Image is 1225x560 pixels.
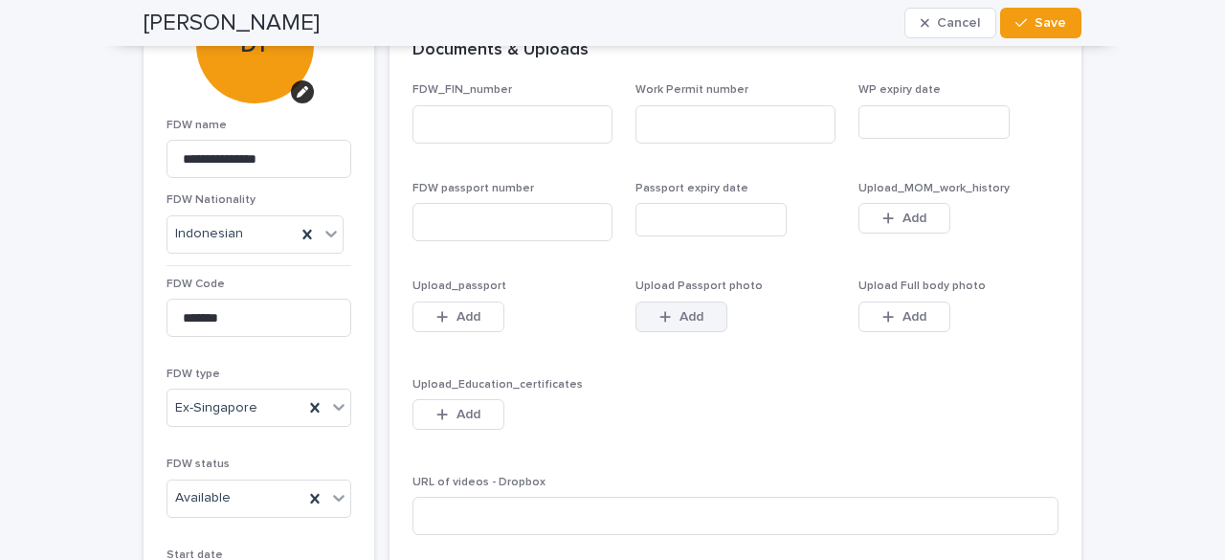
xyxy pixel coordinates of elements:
[175,398,257,418] span: Ex-Singapore
[412,183,534,194] span: FDW passport number
[635,84,748,96] span: Work Permit number
[167,279,225,290] span: FDW Code
[858,280,986,292] span: Upload Full body photo
[1000,8,1081,38] button: Save
[457,408,480,421] span: Add
[902,310,926,324] span: Add
[412,399,504,430] button: Add
[412,379,583,391] span: Upload_Education_certificates
[167,194,256,206] span: FDW Nationality
[412,40,589,61] h2: Documents & Uploads
[1035,16,1066,30] span: Save
[167,120,227,131] span: FDW name
[904,8,996,38] button: Cancel
[937,16,980,30] span: Cancel
[412,280,506,292] span: Upload_passport
[635,302,727,332] button: Add
[175,488,231,508] span: Available
[858,84,941,96] span: WP expiry date
[858,183,1010,194] span: Upload_MOM_work_history
[412,477,546,488] span: URL of videos - Dropbox
[635,280,763,292] span: Upload Passport photo
[457,310,480,324] span: Add
[902,212,926,225] span: Add
[412,302,504,332] button: Add
[412,84,512,96] span: FDW_FIN_number
[858,203,950,234] button: Add
[167,459,230,470] span: FDW status
[175,226,243,242] span: Indonesian
[144,10,320,37] h2: [PERSON_NAME]
[635,183,748,194] span: Passport expiry date
[858,302,950,332] button: Add
[167,369,220,380] span: FDW type
[679,310,703,324] span: Add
